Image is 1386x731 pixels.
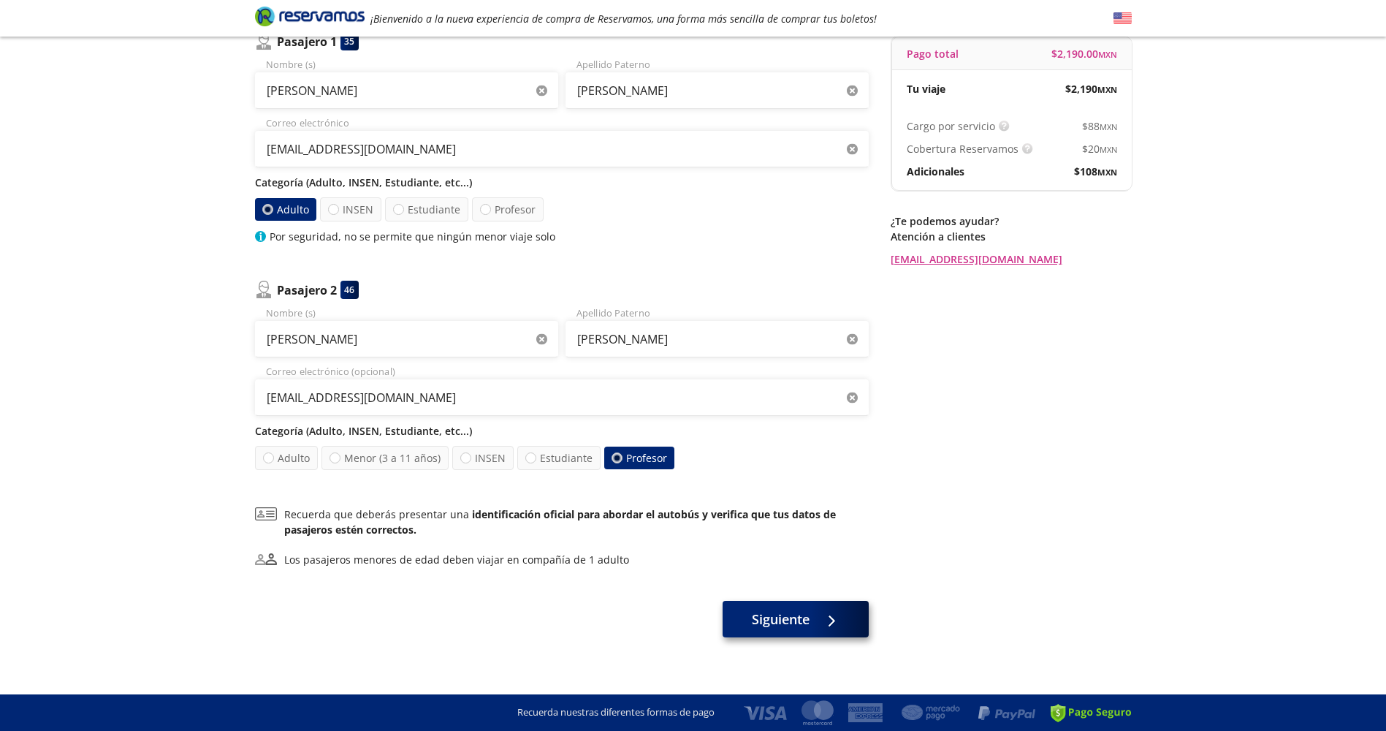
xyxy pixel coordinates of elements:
[1100,121,1117,132] small: MXN
[1100,144,1117,155] small: MXN
[907,164,964,179] p: Adicionales
[1051,46,1117,61] span: $ 2,190.00
[255,321,558,357] input: Nombre (s)
[891,251,1132,267] a: [EMAIL_ADDRESS][DOMAIN_NAME]
[907,46,959,61] p: Pago total
[1065,81,1117,96] span: $ 2,190
[340,281,359,299] div: 46
[603,447,674,469] label: Profesor
[254,446,317,470] label: Adulto
[255,72,558,109] input: Nombre (s)
[270,229,555,244] p: Por seguridad, no se permite que ningún menor viaje solo
[472,197,544,221] label: Profesor
[255,379,869,416] input: Correo electrónico (opcional)
[452,446,514,470] label: INSEN
[907,141,1018,156] p: Cobertura Reservamos
[891,213,1132,229] p: ¿Te podemos ayudar?
[752,610,810,629] span: Siguiente
[255,5,365,31] a: Brand Logo
[284,552,629,567] div: Los pasajeros menores de edad deben viajar en compañía de 1 adulto
[320,197,381,221] label: INSEN
[255,5,365,27] i: Brand Logo
[1113,10,1132,28] button: English
[517,705,715,720] p: Recuerda nuestras diferentes formas de pago
[1082,118,1117,134] span: $ 88
[277,281,337,299] p: Pasajero 2
[517,446,600,470] label: Estudiante
[277,33,337,50] p: Pasajero 1
[255,175,869,190] p: Categoría (Adulto, INSEN, Estudiante, etc...)
[321,446,449,470] label: Menor (3 a 11 años)
[255,131,869,167] input: Correo electrónico
[254,198,316,221] label: Adulto
[370,12,877,26] em: ¡Bienvenido a la nueva experiencia de compra de Reservamos, una forma más sencilla de comprar tus...
[1082,141,1117,156] span: $ 20
[1074,164,1117,179] span: $ 108
[566,321,869,357] input: Apellido Paterno
[284,507,836,537] b: identificación oficial para abordar el autobús y verifica que tus datos de pasajeros estén correc...
[284,507,869,537] p: Recuerda que deberás presentar una
[255,423,869,439] p: Categoría (Adulto, INSEN, Estudiante, etc...)
[907,118,995,134] p: Cargo por servicio
[1097,167,1117,178] small: MXN
[907,81,945,96] p: Tu viaje
[1098,49,1117,60] small: MXN
[385,197,468,221] label: Estudiante
[723,601,869,637] button: Siguiente
[891,229,1132,244] p: Atención a clientes
[340,32,359,50] div: 35
[566,72,869,109] input: Apellido Paterno
[1097,84,1117,95] small: MXN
